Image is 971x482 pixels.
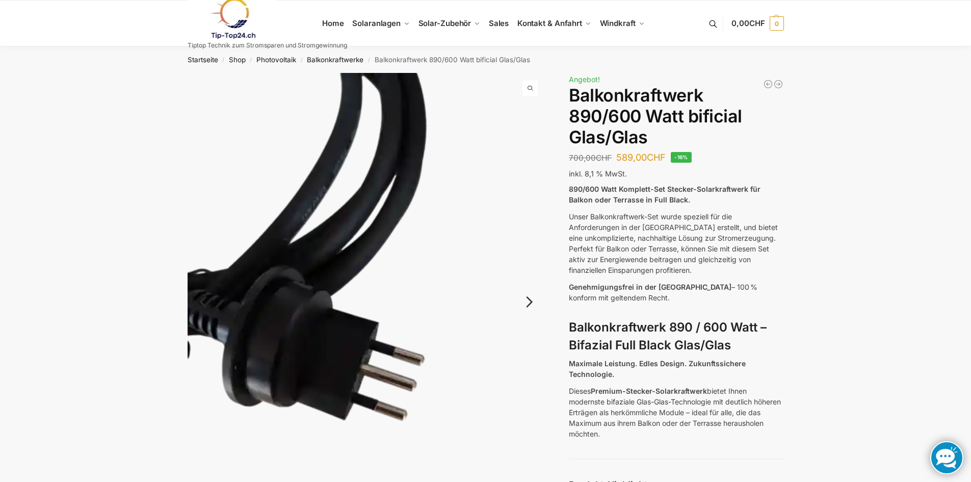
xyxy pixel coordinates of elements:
[616,152,666,163] bdi: 589,00
[569,185,760,204] strong: 890/600 Watt Komplett-Set Stecker-Solarkraftwerk für Balkon oder Terrasse in Full Black.
[770,16,784,31] span: 0
[569,153,612,163] bdi: 700,00
[596,153,612,163] span: CHF
[569,283,757,302] span: – 100 % konform mit geltendem Recht.
[484,1,513,46] a: Sales
[591,387,707,395] strong: Premium-Stecker-Solarkraftwerk
[489,18,509,28] span: Sales
[569,85,783,147] h1: Balkonkraftwerk 890/600 Watt bificial Glas/Glas
[218,56,229,64] span: /
[600,18,636,28] span: Windkraft
[348,1,414,46] a: Solaranlagen
[246,56,256,64] span: /
[569,211,783,275] p: Unser Balkonkraftwerk-Set wurde speziell für die Anforderungen in der [GEOGRAPHIC_DATA] erstellt,...
[296,56,307,64] span: /
[169,46,802,73] nav: Breadcrumb
[188,56,218,64] a: Startseite
[569,359,746,378] strong: Maximale Leistung. Edles Design. Zukunftssichere Technologie.
[569,283,731,291] span: Genehmigungsfrei in der [GEOGRAPHIC_DATA]
[307,56,363,64] a: Balkonkraftwerke
[569,169,627,178] span: inkl. 8,1 % MwSt.
[731,8,783,39] a: 0,00CHF 0
[773,79,783,89] a: Steckerkraftwerk 890/600 Watt, mit Ständer für Terrasse inkl. Lieferung
[569,75,600,84] span: Angebot!
[595,1,649,46] a: Windkraft
[513,1,595,46] a: Kontakt & Anfahrt
[731,18,765,28] span: 0,00
[647,152,666,163] span: CHF
[352,18,401,28] span: Solaranlagen
[517,18,582,28] span: Kontakt & Anfahrt
[188,42,347,48] p: Tiptop Technik zum Stromsparen und Stromgewinnung
[229,56,246,64] a: Shop
[363,56,374,64] span: /
[763,79,773,89] a: 890/600 Watt Solarkraftwerk + 2,7 KW Batteriespeicher Genehmigungsfrei
[418,18,471,28] span: Solar-Zubehör
[569,320,767,352] strong: Balkonkraftwerk 890 / 600 Watt – Bifazial Full Black Glas/Glas
[671,152,692,163] span: -16%
[256,56,296,64] a: Photovoltaik
[749,18,765,28] span: CHF
[414,1,484,46] a: Solar-Zubehör
[569,386,783,439] p: Dieses bietet Ihnen modernste bifaziale Glas-Glas-Technologie mit deutlich höheren Erträgen als h...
